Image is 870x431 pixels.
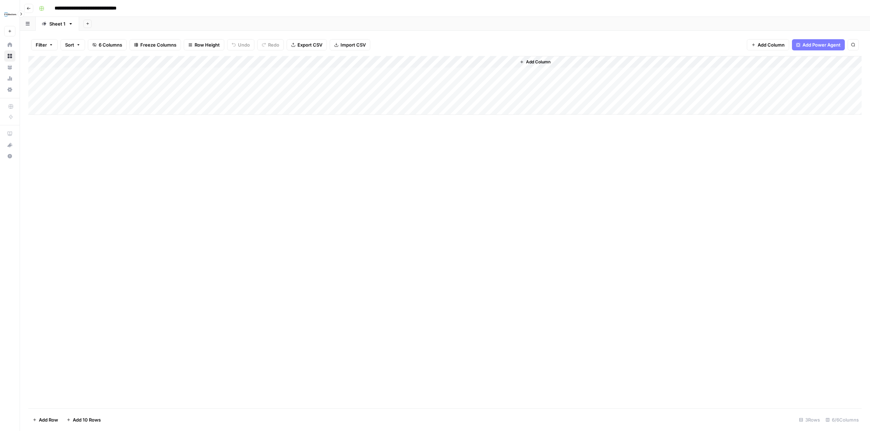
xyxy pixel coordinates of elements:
[4,62,15,73] a: Your Data
[526,59,550,65] span: Add Column
[517,57,553,67] button: Add Column
[341,41,366,48] span: Import CSV
[823,414,862,425] div: 6/6 Columns
[4,8,17,21] img: FYidoctors Logo
[4,39,15,50] a: Home
[36,17,79,31] a: Sheet 1
[61,39,85,50] button: Sort
[747,39,789,50] button: Add Column
[4,139,15,151] button: What's new?
[88,39,127,50] button: 6 Columns
[73,416,101,423] span: Add 10 Rows
[62,414,105,425] button: Add 10 Rows
[4,151,15,162] button: Help + Support
[227,39,254,50] button: Undo
[28,414,62,425] button: Add Row
[4,50,15,62] a: Browse
[4,6,15,23] button: Workspace: FYidoctors
[4,73,15,84] a: Usage
[268,41,279,48] span: Redo
[287,39,327,50] button: Export CSV
[802,41,841,48] span: Add Power Agent
[31,39,58,50] button: Filter
[4,128,15,139] a: AirOps Academy
[140,41,176,48] span: Freeze Columns
[330,39,370,50] button: Import CSV
[36,41,47,48] span: Filter
[129,39,181,50] button: Freeze Columns
[39,416,58,423] span: Add Row
[257,39,284,50] button: Redo
[792,39,845,50] button: Add Power Agent
[49,20,65,27] div: Sheet 1
[796,414,823,425] div: 3 Rows
[195,41,220,48] span: Row Height
[238,41,250,48] span: Undo
[65,41,74,48] span: Sort
[297,41,322,48] span: Export CSV
[5,140,15,150] div: What's new?
[4,84,15,95] a: Settings
[184,39,224,50] button: Row Height
[99,41,122,48] span: 6 Columns
[758,41,785,48] span: Add Column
